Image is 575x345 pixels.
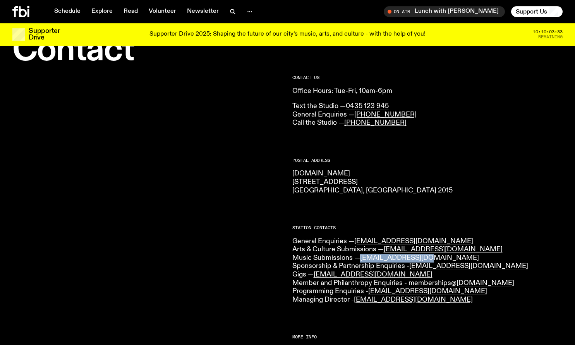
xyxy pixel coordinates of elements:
[354,296,473,303] a: [EMAIL_ADDRESS][DOMAIN_NAME]
[119,6,142,17] a: Read
[409,263,528,269] a: [EMAIL_ADDRESS][DOMAIN_NAME]
[511,6,563,17] button: Support Us
[346,103,389,110] a: 0435 123 945
[344,119,407,126] a: [PHONE_NUMBER]
[149,31,426,38] p: Supporter Drive 2025: Shaping the future of our city’s music, arts, and culture - with the help o...
[87,6,117,17] a: Explore
[292,226,563,230] h2: Station Contacts
[533,30,563,34] span: 10:10:03:33
[182,6,223,17] a: Newsletter
[384,246,503,253] a: [EMAIL_ADDRESS][DOMAIN_NAME]
[451,280,514,287] a: @[DOMAIN_NAME]
[292,170,563,195] p: [DOMAIN_NAME] [STREET_ADDRESS] [GEOGRAPHIC_DATA], [GEOGRAPHIC_DATA] 2015
[292,158,563,163] h2: Postal Address
[354,111,417,118] a: [PHONE_NUMBER]
[384,6,505,17] button: On AirLunch with [PERSON_NAME]
[144,6,181,17] a: Volunteer
[29,28,60,41] h3: Supporter Drive
[50,6,85,17] a: Schedule
[292,76,563,80] h2: CONTACT US
[360,254,479,261] a: [EMAIL_ADDRESS][DOMAIN_NAME]
[538,35,563,39] span: Remaining
[368,288,487,295] a: [EMAIL_ADDRESS][DOMAIN_NAME]
[292,102,563,127] p: Text the Studio — General Enquiries — Call the Studio —
[292,335,563,339] h2: More Info
[516,8,547,15] span: Support Us
[354,238,473,245] a: [EMAIL_ADDRESS][DOMAIN_NAME]
[292,87,563,96] p: Office Hours: Tue-Fri, 10am-6pm
[314,271,433,278] a: [EMAIL_ADDRESS][DOMAIN_NAME]
[12,35,283,66] h1: Contact
[292,237,563,304] p: General Enquiries — Arts & Culture Submissions — Music Submissions — Sponsorship & Partnership En...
